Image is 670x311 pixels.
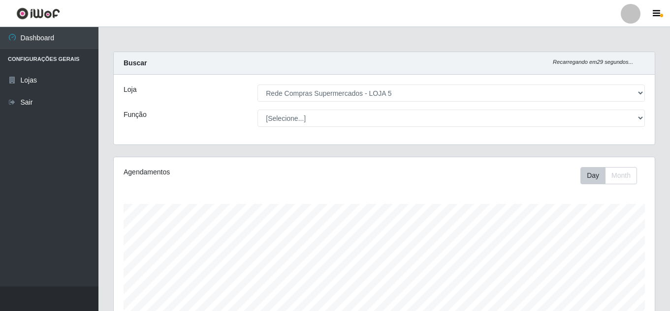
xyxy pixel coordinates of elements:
[580,167,606,184] button: Day
[124,110,147,120] label: Função
[580,167,645,184] div: Toolbar with button groups
[605,167,637,184] button: Month
[16,7,60,20] img: CoreUI Logo
[124,59,147,67] strong: Buscar
[553,59,633,65] i: Recarregando em 29 segundos...
[124,85,136,95] label: Loja
[124,167,332,177] div: Agendamentos
[580,167,637,184] div: First group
